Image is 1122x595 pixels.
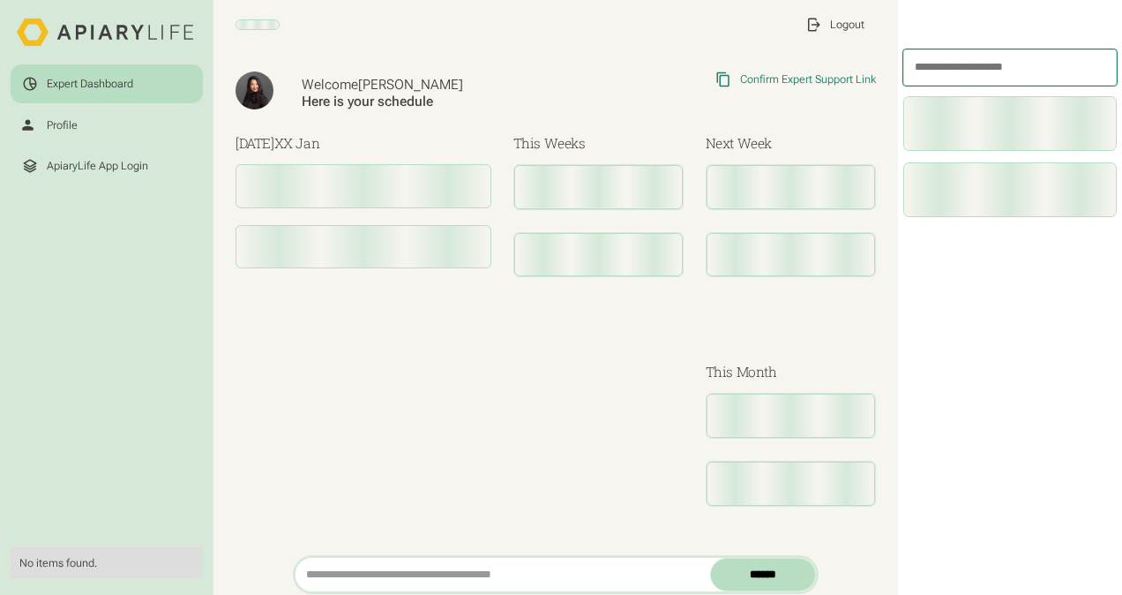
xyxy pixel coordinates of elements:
h3: [DATE] [236,133,491,154]
h3: This Month [706,362,876,382]
span: [PERSON_NAME] [358,77,463,93]
div: No items found. [19,556,193,570]
div: Profile [47,118,78,132]
a: Logout [795,5,876,43]
span: XX Jan [274,134,320,152]
div: ApiaryLife App Login [47,159,148,173]
div: Here is your schedule [302,94,587,110]
div: Expert Dashboard [47,77,133,91]
a: Profile [11,106,202,144]
a: Expert Dashboard [11,64,202,102]
h3: Next Week [706,133,876,154]
h3: This Weeks [513,133,684,154]
div: Welcome [302,77,587,94]
div: Logout [830,18,864,32]
div: Confirm Expert Support Link [740,72,876,87]
a: ApiaryLife App Login [11,147,202,185]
